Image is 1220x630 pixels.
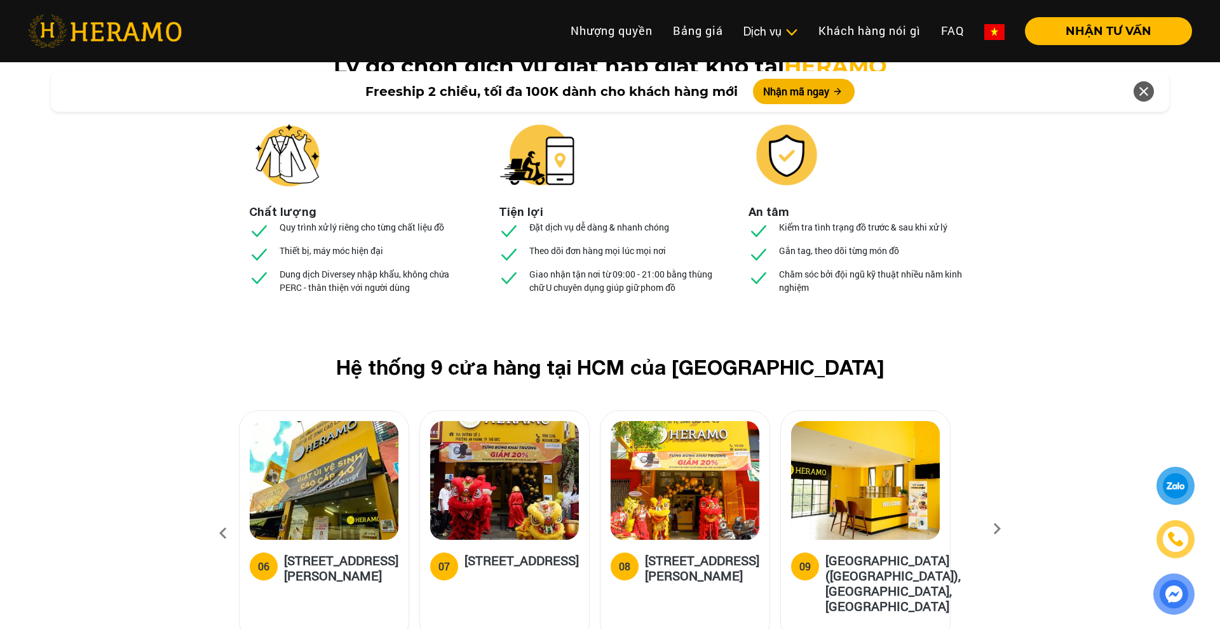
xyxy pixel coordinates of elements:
[280,220,444,234] p: Quy trình xử lý riêng cho từng chất liệu đồ
[284,553,398,583] h5: [STREET_ADDRESS][PERSON_NAME]
[499,117,575,193] img: heramo-giat-hap-giat-kho-tien-loi
[258,559,269,574] div: 06
[663,17,733,44] a: Bảng giá
[1158,522,1193,556] a: phone-icon
[749,203,789,220] li: An tâm
[619,559,630,574] div: 08
[529,244,666,257] p: Theo dõi đơn hàng mọi lúc mọi nơi
[249,203,316,220] li: Chất lượng
[499,267,519,288] img: checked.svg
[611,421,759,540] img: heramo-398-duong-hoang-dieu-phuong-2-quan-4
[499,203,543,220] li: Tiện lợi
[250,421,398,540] img: heramo-314-le-van-viet-phuong-tang-nhon-phu-b-quan-9
[825,553,961,613] h5: [GEOGRAPHIC_DATA] ([GEOGRAPHIC_DATA]), [GEOGRAPHIC_DATA], [GEOGRAPHIC_DATA]
[529,267,721,294] p: Giao nhận tận nơi từ 09:00 - 21:00 bằng thùng chữ U chuyên dụng giúp giữ phom đồ
[743,23,798,40] div: Dịch vụ
[249,117,325,193] img: heramo-giat-hap-giat-kho-chat-luong
[280,244,383,257] p: Thiết bị, máy móc hiện đại
[249,267,269,288] img: checked.svg
[499,244,519,264] img: checked.svg
[779,267,971,294] p: Chăm sóc bởi đội ngũ kỹ thuật nhiều năm kinh nghiệm
[280,267,471,294] p: Dung dịch Diversey nhập khẩu, không chứa PERC - thân thiện với người dùng
[499,220,519,241] img: checked.svg
[560,17,663,44] a: Nhượng quyền
[749,220,769,241] img: checked.svg
[749,267,769,288] img: checked.svg
[529,220,669,234] p: Đặt dịch vụ dễ dàng & nhanh chóng
[931,17,974,44] a: FAQ
[779,220,947,234] p: Kiểm tra tình trạng đồ trước & sau khi xử lý
[984,24,1005,40] img: vn-flag.png
[645,553,759,583] h5: [STREET_ADDRESS][PERSON_NAME]
[249,244,269,264] img: checked.svg
[259,355,961,379] h2: Hệ thống 9 cửa hàng tại HCM của [GEOGRAPHIC_DATA]
[808,17,931,44] a: Khách hàng nói gì
[1015,25,1192,37] a: NHẬN TƯ VẤN
[28,15,182,48] img: heramo-logo.png
[791,421,940,540] img: heramo-parc-villa-dai-phuoc-island-dong-nai
[749,117,825,193] img: heramo-giat-hap-giat-kho-an-tam
[249,220,269,241] img: checked.svg
[785,26,798,39] img: subToggleIcon
[438,559,450,574] div: 07
[1166,530,1184,549] img: phone-icon
[799,559,811,574] div: 09
[753,79,855,104] button: Nhận mã ngay
[1025,17,1192,45] button: NHẬN TƯ VẤN
[430,421,579,540] img: heramo-15a-duong-so-2-phuong-an-khanh-thu-duc
[779,244,899,257] p: Gắn tag, theo dõi từng món đồ
[464,553,579,578] h5: [STREET_ADDRESS]
[749,244,769,264] img: checked.svg
[365,82,738,101] span: Freeship 2 chiều, tối đa 100K dành cho khách hàng mới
